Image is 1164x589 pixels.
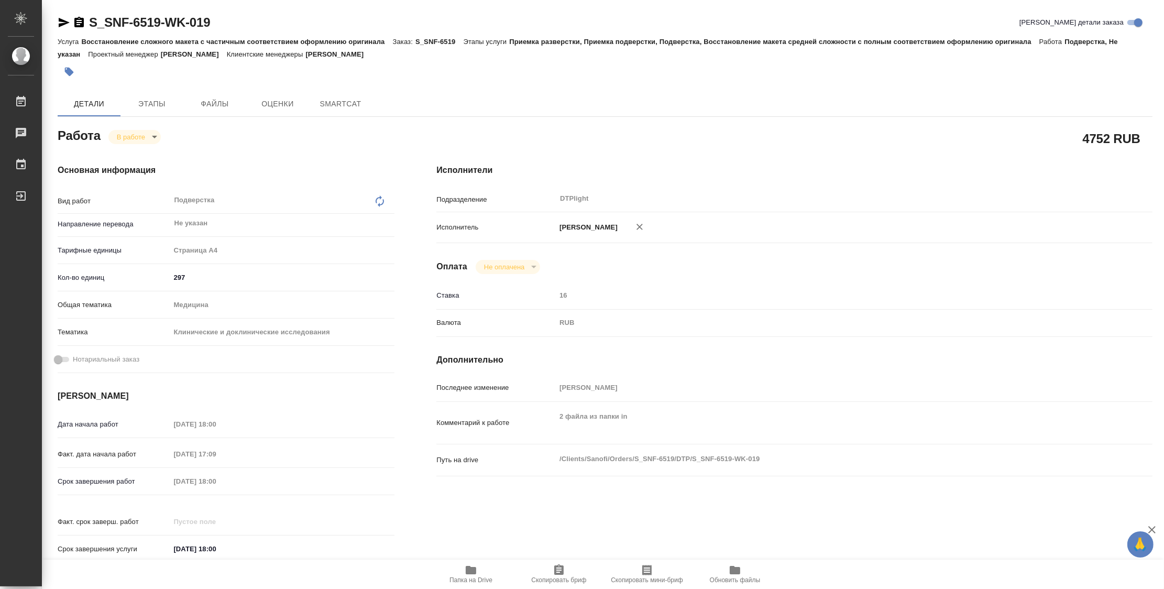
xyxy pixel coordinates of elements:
[127,97,177,111] span: Этапы
[58,125,101,144] h2: Работа
[161,50,227,58] p: [PERSON_NAME]
[603,560,691,589] button: Скопировать мини-бриф
[556,450,1093,468] textarea: /Clients/Sanofi/Orders/S_SNF-6519/DTP/S_SNF-6519-WK-019
[58,38,81,46] p: Услуга
[305,50,371,58] p: [PERSON_NAME]
[1127,531,1154,558] button: 🙏
[58,16,70,29] button: Скопировать ссылку для ЯМессенджера
[449,576,492,584] span: Папка на Drive
[227,50,306,58] p: Клиентские менеджеры
[436,383,556,393] p: Последнее изменение
[1132,533,1149,555] span: 🙏
[1019,17,1124,28] span: [PERSON_NAME] детали заказа
[427,560,515,589] button: Папка на Drive
[436,290,556,301] p: Ставка
[58,300,170,310] p: Общая тематика
[58,419,170,430] p: Дата начала работ
[611,576,683,584] span: Скопировать мини-бриф
[436,318,556,328] p: Валюта
[315,97,366,111] span: SmartCat
[58,544,170,554] p: Срок завершения услуги
[170,446,261,462] input: Пустое поле
[556,222,618,233] p: [PERSON_NAME]
[556,408,1093,436] textarea: 2 файла из папки in
[170,323,394,341] div: Клинические и доклинические исследования
[556,314,1093,332] div: RUB
[1039,38,1065,46] p: Работа
[691,560,779,589] button: Обновить файлы
[58,390,394,402] h4: [PERSON_NAME]
[58,196,170,206] p: Вид работ
[170,296,394,314] div: Медицина
[58,164,394,177] h4: Основная информация
[476,260,540,274] div: В работе
[81,38,392,46] p: Восстановление сложного макета с частичным соответствием оформлению оригинала
[89,15,210,29] a: S_SNF-6519-WK-019
[515,560,603,589] button: Скопировать бриф
[393,38,415,46] p: Заказ:
[170,541,261,557] input: ✎ Введи что-нибудь
[73,16,85,29] button: Скопировать ссылку
[114,133,148,141] button: В работе
[436,418,556,428] p: Комментарий к работе
[170,417,261,432] input: Пустое поле
[556,288,1093,303] input: Пустое поле
[436,354,1152,366] h4: Дополнительно
[531,576,586,584] span: Скопировать бриф
[436,222,556,233] p: Исполнитель
[58,517,170,527] p: Факт. срок заверш. работ
[436,164,1152,177] h4: Исполнители
[710,576,761,584] span: Обновить файлы
[556,380,1093,395] input: Пустое поле
[436,194,556,205] p: Подразделение
[58,476,170,487] p: Срок завершения работ
[190,97,240,111] span: Файлы
[58,219,170,230] p: Направление перевода
[108,130,161,144] div: В работе
[628,215,651,238] button: Удалить исполнителя
[252,97,303,111] span: Оценки
[481,263,528,271] button: Не оплачена
[88,50,160,58] p: Проектный менеджер
[58,272,170,283] p: Кол-во единиц
[58,60,81,83] button: Добавить тэг
[58,245,170,256] p: Тарифные единицы
[464,38,510,46] p: Этапы услуги
[170,242,394,259] div: Страница А4
[73,354,139,365] span: Нотариальный заказ
[64,97,114,111] span: Детали
[58,327,170,337] p: Тематика
[415,38,464,46] p: S_SNF-6519
[436,260,467,273] h4: Оплата
[509,38,1039,46] p: Приемка разверстки, Приемка подверстки, Подверстка, Восстановление макета средней сложности с пол...
[1083,129,1140,147] h2: 4752 RUB
[170,514,261,529] input: Пустое поле
[170,474,261,489] input: Пустое поле
[170,270,394,285] input: ✎ Введи что-нибудь
[58,449,170,460] p: Факт. дата начала работ
[436,455,556,465] p: Путь на drive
